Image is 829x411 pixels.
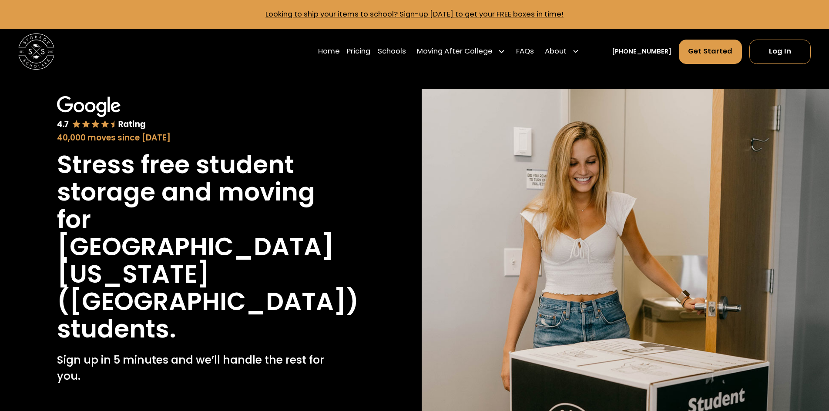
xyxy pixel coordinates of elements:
h1: students. [57,315,176,343]
a: Home [318,39,340,64]
img: Storage Scholars main logo [18,33,54,70]
img: Google 4.7 star rating [57,96,146,130]
a: FAQs [516,39,534,64]
div: 40,000 moves since [DATE] [57,132,350,144]
h1: [GEOGRAPHIC_DATA][US_STATE] ([GEOGRAPHIC_DATA]) [57,233,359,315]
div: About [545,46,567,57]
a: Looking to ship your items to school? Sign-up [DATE] to get your FREE boxes in time! [265,9,564,19]
a: [PHONE_NUMBER] [612,47,671,57]
p: Sign up in 5 minutes and we’ll handle the rest for you. [57,352,350,384]
a: Schools [378,39,406,64]
h1: Stress free student storage and moving for [57,151,350,233]
a: Get Started [679,40,742,64]
div: Moving After College [417,46,493,57]
a: Log In [749,40,811,64]
a: Pricing [347,39,370,64]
